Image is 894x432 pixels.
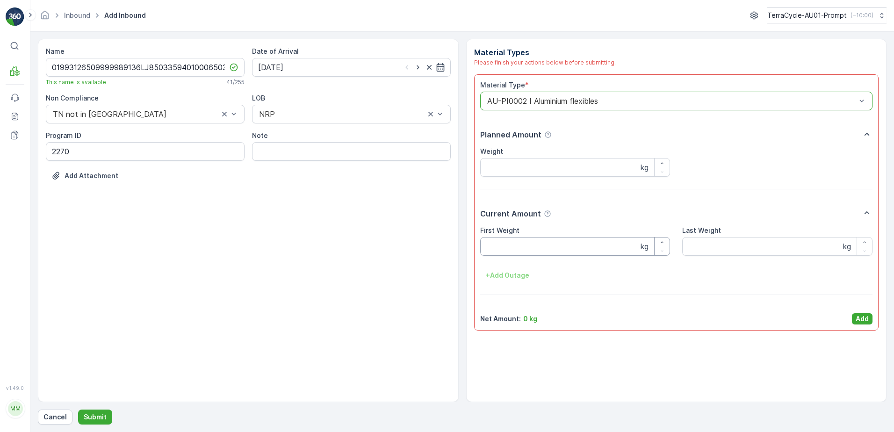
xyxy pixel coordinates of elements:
p: kg [641,162,649,173]
label: Last Weight [682,226,721,234]
p: ( +10:00 ) [851,12,873,19]
p: Material Types [474,47,879,58]
div: Please finish your actions below before submitting. [474,58,879,67]
label: Material Type [480,81,525,89]
p: kg [641,241,649,252]
p: Net Amount : [480,314,521,324]
button: Add [852,313,872,324]
button: MM [6,393,24,425]
label: LOB [252,94,265,102]
img: logo [6,7,24,26]
input: dd/mm/yyyy [252,58,451,77]
div: Help Tooltip Icon [544,131,552,138]
p: kg [843,241,851,252]
label: Program ID [46,131,81,139]
span: v 1.49.0 [6,385,24,391]
button: TerraCycle-AU01-Prompt(+10:00) [767,7,887,23]
p: Current Amount [480,208,541,219]
label: Non Compliance [46,94,99,102]
a: Homepage [40,14,50,22]
button: Upload File [46,168,124,183]
p: 41 / 255 [226,79,245,86]
p: Cancel [43,412,67,422]
p: + Add Outage [486,271,529,280]
span: This name is available [46,79,106,86]
label: Name [46,47,65,55]
span: Add Inbound [102,11,148,20]
p: 0 kg [523,314,537,324]
p: Planned Amount [480,129,541,140]
div: MM [8,401,23,416]
button: +Add Outage [480,268,535,283]
p: Add Attachment [65,171,118,180]
label: Date of Arrival [252,47,299,55]
p: Add [856,314,869,324]
label: First Weight [480,226,519,234]
p: TerraCycle-AU01-Prompt [767,11,847,20]
div: Help Tooltip Icon [544,210,551,217]
button: Cancel [38,410,72,425]
button: Submit [78,410,112,425]
p: Submit [84,412,107,422]
a: Inbound [64,11,90,19]
label: Weight [480,147,503,155]
label: Note [252,131,268,139]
